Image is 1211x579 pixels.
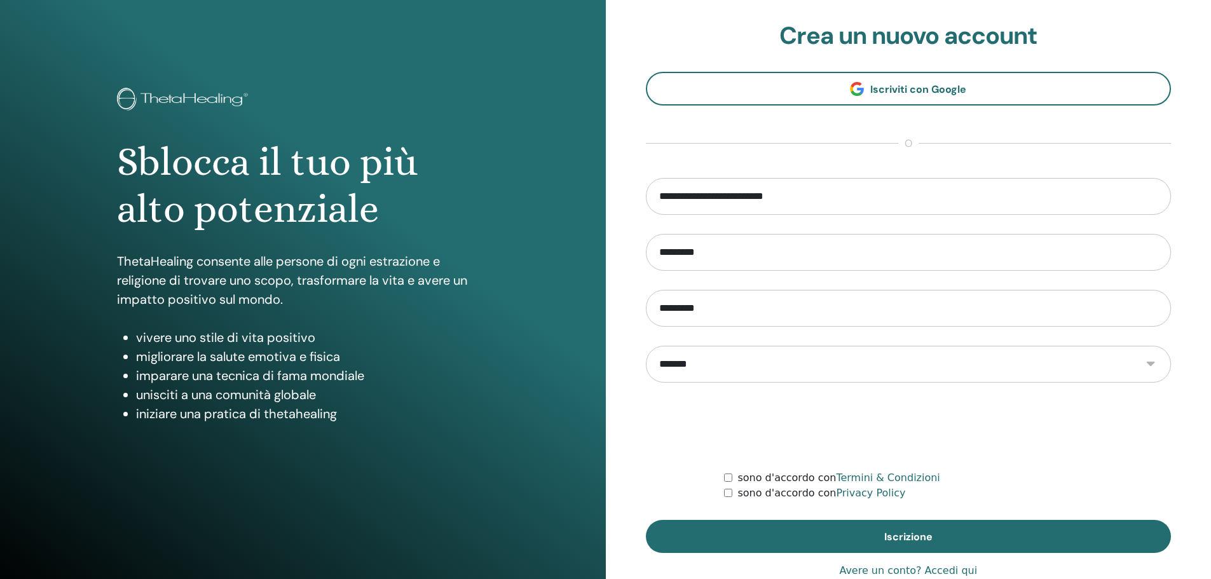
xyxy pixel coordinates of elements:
a: Avere un conto? Accedi qui [839,563,977,578]
li: imparare una tecnica di fama mondiale [136,366,489,385]
span: o [898,136,919,151]
label: sono d'accordo con [737,470,940,486]
li: migliorare la salute emotiva e fisica [136,347,489,366]
label: sono d'accordo con [737,486,905,501]
a: Privacy Policy [836,487,905,499]
li: vivere uno stile di vita positivo [136,328,489,347]
li: unisciti a una comunità globale [136,385,489,404]
h2: Crea un nuovo account [646,22,1172,51]
p: ThetaHealing consente alle persone di ogni estrazione e religione di trovare uno scopo, trasforma... [117,252,489,309]
a: Iscriviti con Google [646,72,1172,106]
button: Iscrizione [646,520,1172,553]
iframe: reCAPTCHA [812,402,1005,451]
li: iniziare una pratica di thetahealing [136,404,489,423]
span: Iscrizione [884,530,933,543]
a: Termini & Condizioni [836,472,940,484]
h1: Sblocca il tuo più alto potenziale [117,139,489,233]
span: Iscriviti con Google [870,83,966,96]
